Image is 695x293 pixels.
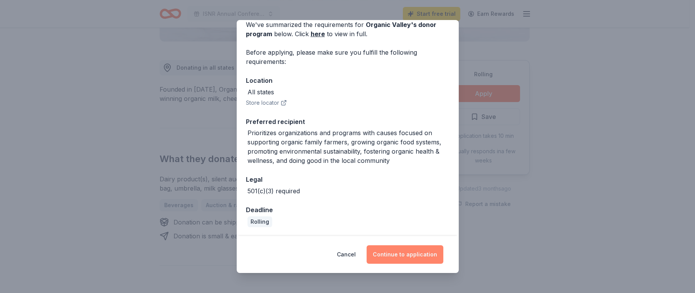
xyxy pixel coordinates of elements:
[246,117,449,127] div: Preferred recipient
[367,245,443,264] button: Continue to application
[246,20,449,39] div: We've summarized the requirements for below. Click to view in full.
[247,87,274,97] div: All states
[247,186,300,196] div: 501(c)(3) required
[246,174,449,184] div: Legal
[337,245,356,264] button: Cancel
[311,29,325,39] a: here
[246,205,449,215] div: Deadline
[246,75,449,85] div: Location
[246,48,449,66] div: Before applying, please make sure you fulfill the following requirements:
[246,98,287,107] button: Store locator
[247,216,272,227] div: Rolling
[247,128,449,165] div: Prioritizes organizations and programs with causes focused on supporting organic family farmers, ...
